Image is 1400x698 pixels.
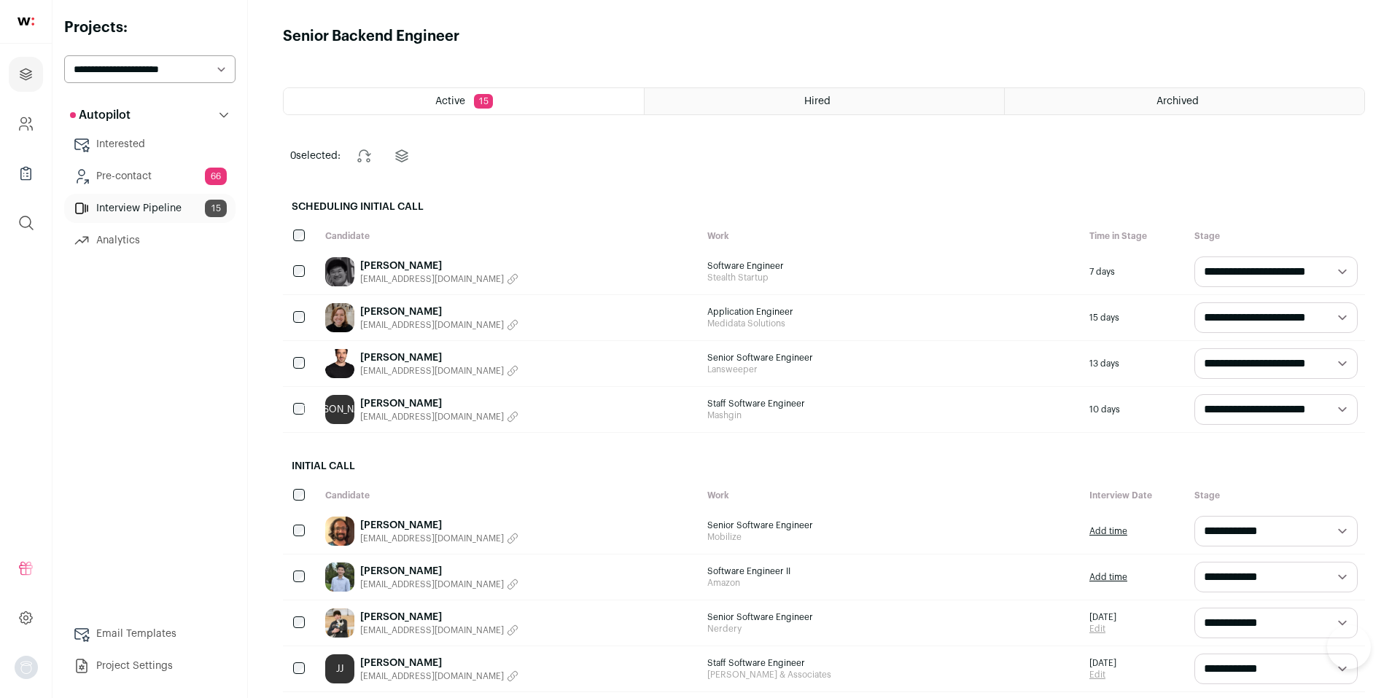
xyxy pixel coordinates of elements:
[64,651,236,681] a: Project Settings
[360,624,504,636] span: [EMAIL_ADDRESS][DOMAIN_NAME]
[64,17,236,38] h2: Projects:
[283,26,459,47] h1: Senior Backend Engineer
[360,579,504,590] span: [EMAIL_ADDRESS][DOMAIN_NAME]
[700,482,1082,509] div: Work
[707,260,1075,272] span: Software Engineer
[325,349,354,378] img: 4b413c78095a7368212be503fbacbd5b26ae49f4253f2923813ed079f8e2d358.jpg
[360,624,518,636] button: [EMAIL_ADDRESS][DOMAIN_NAME]
[360,350,518,365] a: [PERSON_NAME]
[360,670,504,682] span: [EMAIL_ADDRESS][DOMAIN_NAME]
[360,579,518,590] button: [EMAIL_ADDRESS][DOMAIN_NAME]
[360,533,504,544] span: [EMAIL_ADDRESS][DOMAIN_NAME]
[360,533,518,544] button: [EMAIL_ADDRESS][DOMAIN_NAME]
[1089,571,1127,583] a: Add time
[707,352,1075,364] span: Senior Software Engineer
[325,608,354,638] img: efde38b10c4c1788c56741f0976fb49337f1f38543fcf83847a526532420b15b.jpg
[707,565,1075,577] span: Software Engineer II
[707,306,1075,318] span: Application Engineer
[360,564,518,579] a: [PERSON_NAME]
[15,656,38,679] img: nopic.png
[9,106,43,141] a: Company and ATS Settings
[15,656,38,679] button: Open dropdown
[205,200,227,217] span: 15
[1082,295,1187,340] div: 15 days
[1089,623,1116,635] a: Edit
[64,130,236,159] a: Interested
[1327,625,1371,669] iframe: Help Scout Beacon - Open
[804,96,831,106] span: Hired
[360,610,518,624] a: [PERSON_NAME]
[325,562,354,592] img: 51cb9e7f36fbb7a5d61e261b00b522da85d651e538a658872cd28caa53f286ea.jpg
[1089,611,1116,623] span: [DATE]
[360,305,518,319] a: [PERSON_NAME]
[360,411,518,423] button: [EMAIL_ADDRESS][DOMAIN_NAME]
[707,409,1075,421] span: Mashgin
[283,191,1365,223] h2: Scheduling Initial Call
[64,226,236,255] a: Analytics
[1082,249,1187,294] div: 7 days
[360,670,518,682] button: [EMAIL_ADDRESS][DOMAIN_NAME]
[360,518,518,533] a: [PERSON_NAME]
[1089,525,1127,537] a: Add time
[290,151,296,161] span: 0
[707,519,1075,531] span: Senior Software Engineer
[325,517,354,546] img: ab748c82bd89ac357a7ea04b879c05a3475dcbe29972ed90a51ba6ff33d67aa3.jpg
[318,223,700,249] div: Candidate
[70,106,131,124] p: Autopilot
[700,223,1082,249] div: Work
[17,17,34,26] img: wellfound-shorthand-0d5821cbd27db2630d0214b213865d53afaa358527fdda9d0ea32b1df1b89c2c.svg
[1082,482,1187,509] div: Interview Date
[325,303,354,332] img: a685c2e83ef4fbf0d1fac9a772a3e743d9c1602d039cdbb1808e7a86098fee47.jpg
[707,398,1075,409] span: Staff Software Engineer
[360,273,504,285] span: [EMAIL_ADDRESS][DOMAIN_NAME]
[1156,96,1199,106] span: Archived
[318,482,700,509] div: Candidate
[645,88,1004,114] a: Hired
[290,149,341,163] span: selected:
[360,656,518,670] a: [PERSON_NAME]
[325,395,354,424] a: [PERSON_NAME]
[205,168,227,185] span: 66
[64,101,236,130] button: Autopilot
[707,577,1075,589] span: Amazon
[9,156,43,191] a: Company Lists
[1082,223,1187,249] div: Time in Stage
[360,259,518,273] a: [PERSON_NAME]
[325,654,354,683] a: JJ
[360,411,504,423] span: [EMAIL_ADDRESS][DOMAIN_NAME]
[707,669,1075,681] span: [PERSON_NAME] & Associates
[707,364,1075,375] span: Lansweeper
[1082,387,1187,432] div: 10 days
[64,162,236,191] a: Pre-contact66
[360,396,518,411] a: [PERSON_NAME]
[707,318,1075,329] span: Medidata Solutions
[435,96,465,106] span: Active
[64,194,236,223] a: Interview Pipeline15
[707,611,1075,623] span: Senior Software Engineer
[9,57,43,92] a: Projects
[1005,88,1364,114] a: Archived
[360,319,518,331] button: [EMAIL_ADDRESS][DOMAIN_NAME]
[325,257,354,286] img: 2ec90a469978093037ba8e2cdb2ec0cc38c90f60a40d442937e727ab7e17b8cd.jpg
[346,138,381,173] button: Change stage
[64,619,236,648] a: Email Templates
[360,273,518,285] button: [EMAIL_ADDRESS][DOMAIN_NAME]
[1089,657,1116,669] span: [DATE]
[360,319,504,331] span: [EMAIL_ADDRESS][DOMAIN_NAME]
[360,365,504,377] span: [EMAIL_ADDRESS][DOMAIN_NAME]
[1187,223,1365,249] div: Stage
[474,94,493,109] span: 15
[360,365,518,377] button: [EMAIL_ADDRESS][DOMAIN_NAME]
[1187,482,1365,509] div: Stage
[707,657,1075,669] span: Staff Software Engineer
[1082,341,1187,386] div: 13 days
[707,531,1075,543] span: Mobilize
[1089,669,1116,681] a: Edit
[707,623,1075,635] span: Nerdery
[707,272,1075,283] span: Stealth Startup
[283,450,1365,482] h2: Initial Call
